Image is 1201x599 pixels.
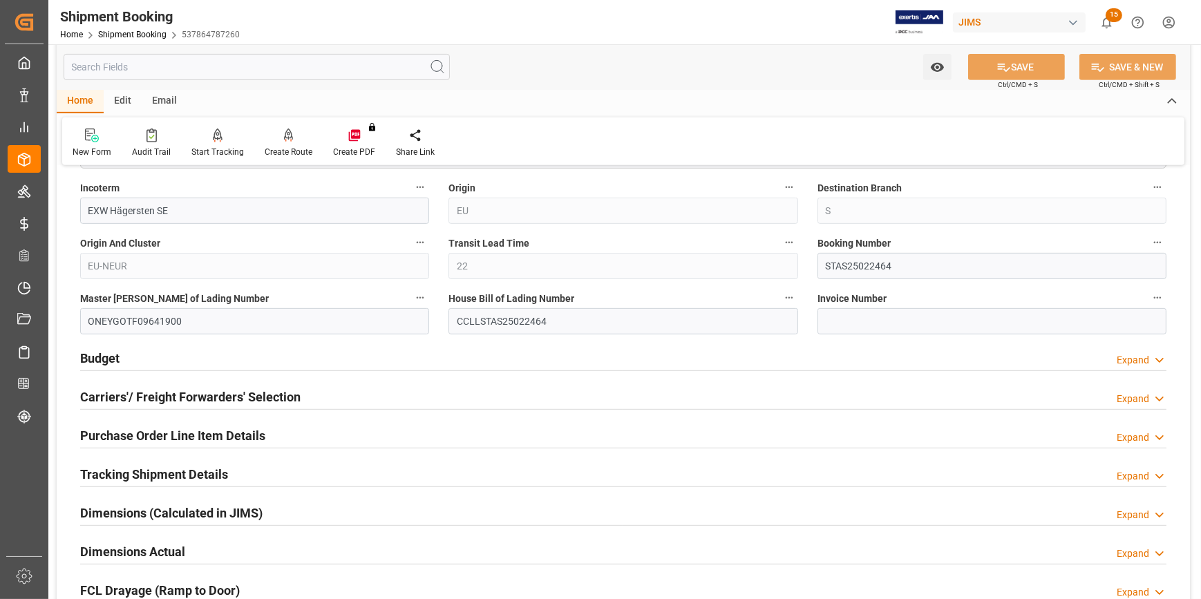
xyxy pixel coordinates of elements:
[817,181,902,196] span: Destination Branch
[448,292,574,306] span: House Bill of Lading Number
[896,10,943,35] img: Exertis%20JAM%20-%20Email%20Logo.jpg_1722504956.jpg
[1148,234,1166,251] button: Booking Number
[411,289,429,307] button: Master [PERSON_NAME] of Lading Number
[1122,7,1153,38] button: Help Center
[1117,392,1149,406] div: Expand
[1117,508,1149,522] div: Expand
[80,236,160,251] span: Origin And Cluster
[1117,546,1149,561] div: Expand
[60,6,240,27] div: Shipment Booking
[817,292,887,306] span: Invoice Number
[73,146,111,158] div: New Form
[1117,469,1149,484] div: Expand
[104,90,142,113] div: Edit
[396,146,435,158] div: Share Link
[953,9,1091,35] button: JIMS
[265,146,312,158] div: Create Route
[1148,289,1166,307] button: Invoice Number
[80,181,120,196] span: Incoterm
[142,90,187,113] div: Email
[780,234,798,251] button: Transit Lead Time
[998,79,1038,90] span: Ctrl/CMD + S
[1091,7,1122,38] button: show 15 new notifications
[80,542,185,561] h2: Dimensions Actual
[1117,353,1149,368] div: Expand
[1099,79,1160,90] span: Ctrl/CMD + Shift + S
[64,54,450,80] input: Search Fields
[780,178,798,196] button: Origin
[1148,178,1166,196] button: Destination Branch
[448,236,529,251] span: Transit Lead Time
[191,146,244,158] div: Start Tracking
[448,181,475,196] span: Origin
[98,30,167,39] a: Shipment Booking
[411,178,429,196] button: Incoterm
[80,388,301,406] h2: Carriers'/ Freight Forwarders' Selection
[923,54,952,80] button: open menu
[80,292,269,306] span: Master [PERSON_NAME] of Lading Number
[80,465,228,484] h2: Tracking Shipment Details
[1117,430,1149,445] div: Expand
[968,54,1065,80] button: SAVE
[80,504,263,522] h2: Dimensions (Calculated in JIMS)
[1106,8,1122,22] span: 15
[80,349,120,368] h2: Budget
[60,30,83,39] a: Home
[411,234,429,251] button: Origin And Cluster
[80,426,265,445] h2: Purchase Order Line Item Details
[953,12,1086,32] div: JIMS
[780,289,798,307] button: House Bill of Lading Number
[817,236,891,251] span: Booking Number
[57,90,104,113] div: Home
[1079,54,1176,80] button: SAVE & NEW
[132,146,171,158] div: Audit Trail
